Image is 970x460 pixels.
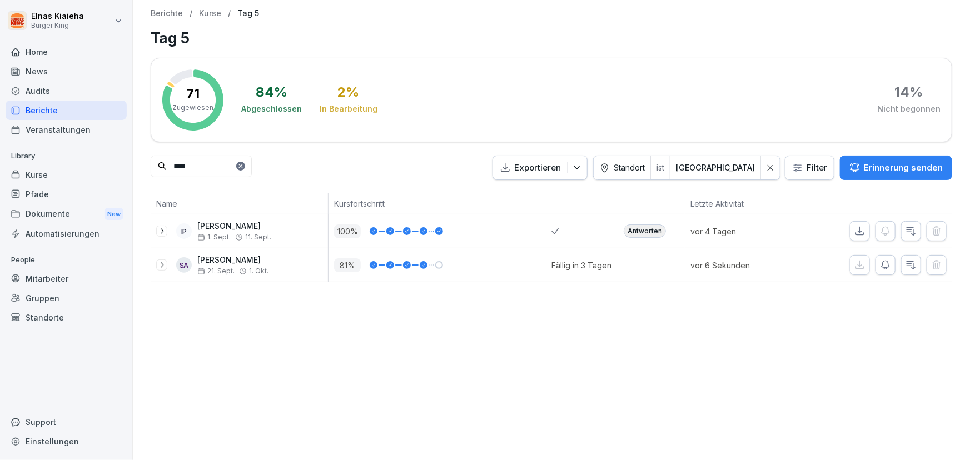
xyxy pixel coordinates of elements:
[197,233,231,241] span: 1. Sept.
[186,87,200,101] p: 71
[334,258,361,272] p: 81 %
[514,162,561,174] p: Exportieren
[241,103,302,114] div: Abgeschlossen
[176,223,192,239] div: IP
[690,198,790,209] p: Letzte Aktivität
[864,162,943,174] p: Erinnerung senden
[338,86,360,99] div: 2 %
[551,259,611,271] div: Fällig in 3 Tagen
[245,233,271,241] span: 11. Sept.
[6,432,127,451] a: Einstellungen
[6,62,127,81] a: News
[690,259,796,271] p: vor 6 Sekunden
[6,269,127,288] a: Mitarbeiter
[6,184,127,204] a: Pfade
[676,162,755,173] div: [GEOGRAPHIC_DATA]
[6,165,127,184] a: Kurse
[320,103,377,114] div: In Bearbeitung
[6,120,127,139] a: Veranstaltungen
[151,27,952,49] h1: Tag 5
[6,81,127,101] a: Audits
[6,412,127,432] div: Support
[197,256,268,265] p: [PERSON_NAME]
[785,156,834,180] button: Filter
[31,22,84,29] p: Burger King
[6,204,127,224] a: DokumenteNew
[690,226,796,237] p: vor 4 Tagen
[6,308,127,327] a: Standorte
[105,208,123,221] div: New
[249,267,268,275] span: 1. Okt.
[493,156,588,181] button: Exportieren
[6,42,127,62] a: Home
[256,86,287,99] div: 84 %
[6,288,127,308] a: Gruppen
[624,224,666,238] div: Antworten
[6,204,127,224] div: Dokumente
[6,147,127,165] p: Library
[190,9,192,18] p: /
[228,9,231,18] p: /
[197,267,235,275] span: 21. Sept.
[199,9,221,18] a: Kurse
[172,103,213,113] p: Zugewiesen
[334,198,546,209] p: Kursfortschritt
[151,9,183,18] a: Berichte
[176,257,192,273] div: SA
[6,101,127,120] a: Berichte
[237,9,259,18] p: Tag 5
[792,162,827,173] div: Filter
[334,224,361,238] p: 100 %
[877,103,941,114] div: Nicht begonnen
[6,224,127,243] a: Automatisierungen
[6,251,127,269] p: People
[156,198,322,209] p: Name
[651,156,670,180] div: ist
[895,86,923,99] div: 14 %
[31,12,84,21] p: Elnas Kiaieha
[840,156,952,180] button: Erinnerung senden
[197,222,271,231] p: [PERSON_NAME]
